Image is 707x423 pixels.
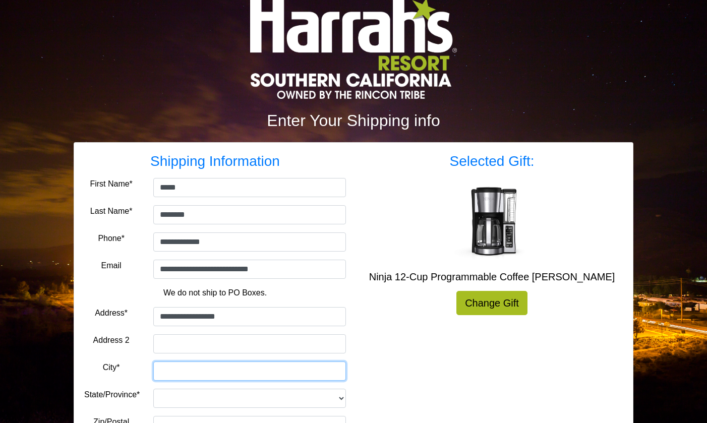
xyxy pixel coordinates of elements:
[361,153,623,170] h3: Selected Gift:
[456,291,527,315] a: Change Gift
[74,111,633,130] h2: Enter Your Shipping info
[98,232,125,245] label: Phone*
[95,307,128,319] label: Address*
[103,361,120,374] label: City*
[93,334,130,346] label: Address 2
[84,389,140,401] label: State/Province*
[90,178,132,190] label: First Name*
[84,153,346,170] h3: Shipping Information
[90,205,133,217] label: Last Name*
[92,287,338,299] p: We do not ship to PO Boxes.
[101,260,122,272] label: Email
[452,182,533,263] img: Ninja 12-Cup Programmable Coffee Brewer
[361,271,623,283] h5: Ninja 12-Cup Programmable Coffee [PERSON_NAME]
